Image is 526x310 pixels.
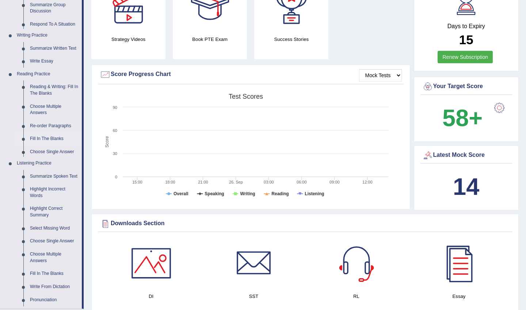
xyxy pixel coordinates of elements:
a: Highlight Incorrect Words [27,183,82,202]
h4: RL [309,292,404,300]
div: Your Target Score [422,81,511,92]
a: Summarize Written Text [27,42,82,55]
a: Writing Practice [14,29,82,42]
div: Latest Mock Score [422,150,511,161]
a: Choose Single Answer [27,145,82,159]
div: Score Progress Chart [100,69,402,80]
h4: Strategy Videos [91,35,165,43]
a: Fill In The Blanks [27,267,82,280]
h4: Success Stories [254,35,328,43]
tspan: 26. Sep [229,180,243,184]
h4: Essay [411,292,507,300]
b: 58+ [442,105,483,131]
tspan: Writing [240,191,255,196]
b: 14 [453,173,479,200]
tspan: Overall [174,191,188,196]
h4: Days to Expiry [422,23,511,30]
a: Choose Multiple Answers [27,100,82,120]
text: 15:00 [132,180,142,184]
tspan: Listening [305,191,324,196]
b: 15 [459,33,473,47]
h4: DI [103,292,199,300]
tspan: Score [104,136,110,148]
a: Listening Practice [14,157,82,170]
a: Reading & Writing: Fill In The Blanks [27,80,82,100]
tspan: Speaking [205,191,224,196]
text: 90 [113,105,117,110]
text: 18:00 [165,180,175,184]
text: 0 [115,175,117,179]
a: Fill In The Blanks [27,132,82,145]
text: 03:00 [264,180,274,184]
a: Re-order Paragraphs [27,120,82,133]
h4: Book PTE Exam [173,35,247,43]
text: 30 [113,151,117,156]
a: Choose Multiple Answers [27,248,82,267]
a: Summarize Spoken Text [27,170,82,183]
a: Respond To A Situation [27,18,82,31]
tspan: Reading [271,191,289,196]
a: Write From Dictation [27,280,82,294]
text: 09:00 [329,180,340,184]
a: Pronunciation [27,294,82,307]
div: Downloads Section [100,218,510,229]
a: Highlight Correct Summary [27,202,82,222]
a: Select Missing Word [27,222,82,235]
text: 21:00 [198,180,208,184]
a: Renew Subscription [438,51,493,63]
tspan: Test scores [229,93,263,100]
text: 60 [113,128,117,133]
a: Reading Practice [14,68,82,81]
text: 06:00 [297,180,307,184]
h4: SST [206,292,301,300]
a: Write Essay [27,55,82,68]
text: 12:00 [362,180,373,184]
a: Choose Single Answer [27,235,82,248]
